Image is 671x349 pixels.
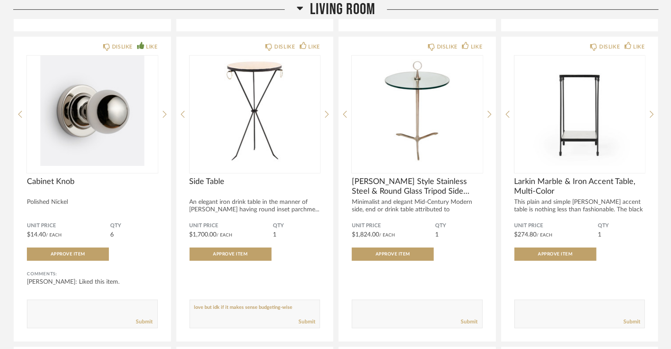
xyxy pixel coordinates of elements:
[136,318,153,326] a: Submit
[27,270,158,278] div: Comments:
[27,248,109,261] button: Approve Item
[514,56,645,166] div: 2
[436,232,439,238] span: 1
[27,56,158,166] div: 0
[461,318,478,326] a: Submit
[436,222,483,229] span: QTY
[190,222,273,229] span: Unit Price
[27,278,158,286] div: [PERSON_NAME]: Liked this item.
[598,232,601,238] span: 1
[634,42,645,51] div: LIKE
[514,199,645,221] div: This plain and simple [PERSON_NAME] accent table is nothing less than fashionable. The black iron...
[190,199,321,214] div: An elegant iron drink table in the manner of [PERSON_NAME] having round inset parchme...
[46,233,62,237] span: / Each
[190,177,321,187] span: Side Table
[273,232,276,238] span: 1
[514,248,596,261] button: Approve Item
[190,56,321,166] img: undefined
[146,42,157,51] div: LIKE
[111,222,158,229] span: QTY
[514,177,645,196] span: Larkin Marble & Iron Accent Table, Multi-Color
[190,232,217,238] span: $1,700.00
[27,56,158,166] img: undefined
[537,233,553,237] span: / Each
[27,177,158,187] span: Cabinet Knob
[538,252,573,256] span: Approve Item
[599,42,620,51] div: DISLIKE
[437,42,458,51] div: DISLIKE
[27,222,111,229] span: Unit Price
[352,232,379,238] span: $1,824.00
[217,233,233,237] span: / Each
[514,56,645,166] img: undefined
[298,318,315,326] a: Submit
[190,56,321,166] div: 0
[112,42,133,51] div: DISLIKE
[352,177,483,196] span: [PERSON_NAME] Style Stainless Steel & Round Glass Tripod Side Table [GEOGRAPHIC_DATA] 1950
[379,233,395,237] span: / Each
[376,252,410,256] span: Approve Item
[352,56,483,166] div: 0
[514,222,598,229] span: Unit Price
[352,199,483,221] div: Minimalist and elegant Mid-Century Modern side, end or drink table attributed to [PERSON_NAME]...
[352,56,483,166] img: undefined
[111,232,114,238] span: 6
[309,42,320,51] div: LIKE
[27,232,46,238] span: $14.40
[514,232,537,238] span: $274.80
[51,252,85,256] span: Approve Item
[190,248,272,261] button: Approve Item
[623,318,640,326] a: Submit
[471,42,482,51] div: LIKE
[352,248,434,261] button: Approve Item
[352,222,436,229] span: Unit Price
[598,222,645,229] span: QTY
[213,252,248,256] span: Approve Item
[274,42,295,51] div: DISLIKE
[273,222,320,229] span: QTY
[27,199,158,206] div: Polished Nickel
